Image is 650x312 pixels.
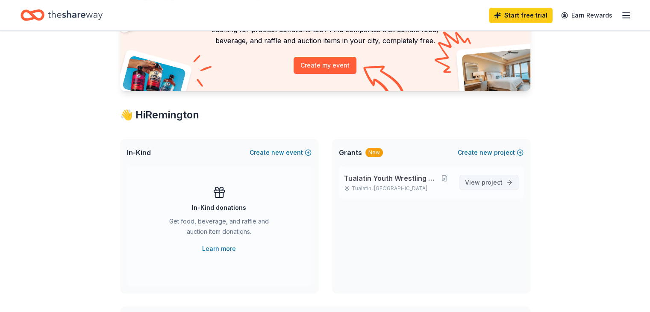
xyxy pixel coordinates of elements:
[344,173,437,183] span: Tualatin Youth Wrestling Club
[458,147,524,158] button: Createnewproject
[489,8,553,23] a: Start free trial
[556,8,618,23] a: Earn Rewards
[130,24,520,47] p: Looking for product donations too? Find companies that donate food, beverage, and raffle and auct...
[479,147,492,158] span: new
[202,244,236,254] a: Learn more
[465,177,503,188] span: View
[363,65,406,97] img: Curvy arrow
[459,175,518,190] a: View project
[127,147,151,158] span: In-Kind
[271,147,284,158] span: new
[339,147,362,158] span: Grants
[482,179,503,186] span: project
[120,108,530,122] div: 👋 Hi Remington
[161,216,277,240] div: Get food, beverage, and raffle and auction item donations.
[21,5,103,25] a: Home
[344,185,453,192] p: Tualatin, [GEOGRAPHIC_DATA]
[250,147,312,158] button: Createnewevent
[192,203,246,213] div: In-Kind donations
[294,57,356,74] button: Create my event
[365,148,383,157] div: New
